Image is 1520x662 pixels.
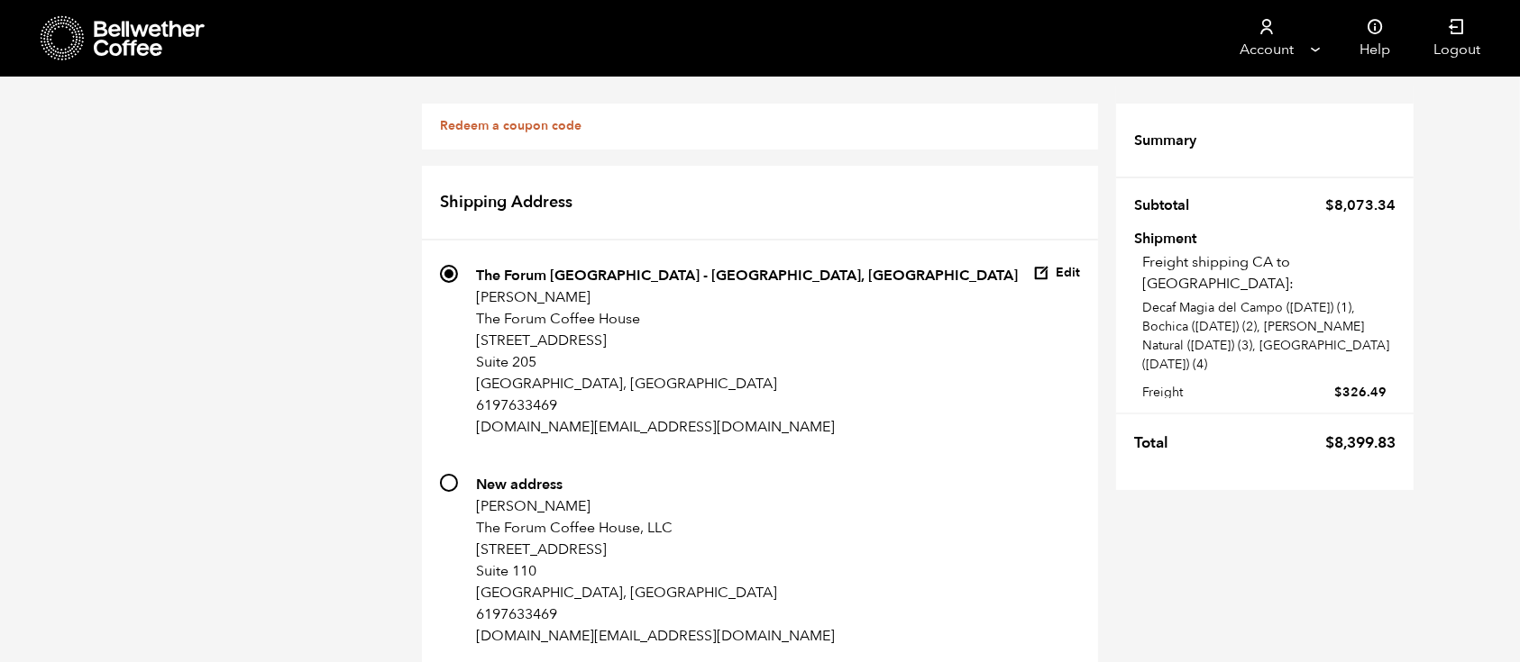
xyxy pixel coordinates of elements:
[1325,195,1396,215] bdi: 8,073.34
[422,166,1098,241] h2: Shipping Address
[1334,384,1342,401] span: $
[476,625,835,647] p: [DOMAIN_NAME][EMAIL_ADDRESS][DOMAIN_NAME]
[1325,195,1334,215] span: $
[440,474,458,492] input: New address [PERSON_NAME] The Forum Coffee House, LLC [STREET_ADDRESS] Suite 110 [GEOGRAPHIC_DATA...
[1134,186,1200,224] th: Subtotal
[476,308,1018,330] p: The Forum Coffee House
[1334,384,1387,401] bdi: 326.49
[1033,265,1080,282] button: Edit
[476,416,1018,438] p: [DOMAIN_NAME][EMAIL_ADDRESS][DOMAIN_NAME]
[1325,432,1334,453] span: $
[476,330,1018,351] p: [STREET_ADDRESS]
[476,394,1018,416] p: 6197633469
[476,475,563,494] strong: New address
[476,351,1018,373] p: Suite 205
[476,286,1018,308] p: [PERSON_NAME]
[1142,298,1396,374] p: Decaf Magia del Campo ([DATE]) (1), Bochica ([DATE]) (2), [PERSON_NAME] Natural ([DATE]) (3), [GE...
[476,582,835,603] p: [GEOGRAPHIC_DATA], [GEOGRAPHIC_DATA]
[440,265,458,283] input: The Forum [GEOGRAPHIC_DATA] - [GEOGRAPHIC_DATA], [GEOGRAPHIC_DATA] [PERSON_NAME] The Forum Coffee...
[440,117,581,134] a: Redeem a coupon code
[476,539,835,560] p: [STREET_ADDRESS]
[1134,122,1207,159] th: Summary
[1134,423,1179,463] th: Total
[476,373,1018,394] p: [GEOGRAPHIC_DATA], [GEOGRAPHIC_DATA]
[476,517,835,539] p: The Forum Coffee House, LLC
[476,495,835,517] p: [PERSON_NAME]
[1134,231,1238,243] th: Shipment
[476,266,1018,286] strong: The Forum [GEOGRAPHIC_DATA] - [GEOGRAPHIC_DATA], [GEOGRAPHIC_DATA]
[1142,380,1387,425] label: Freight shipping:
[476,603,835,625] p: 6197633469
[476,560,835,582] p: Suite 110
[1325,432,1396,453] bdi: 8,399.83
[1142,251,1396,295] p: Freight shipping CA to [GEOGRAPHIC_DATA]:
